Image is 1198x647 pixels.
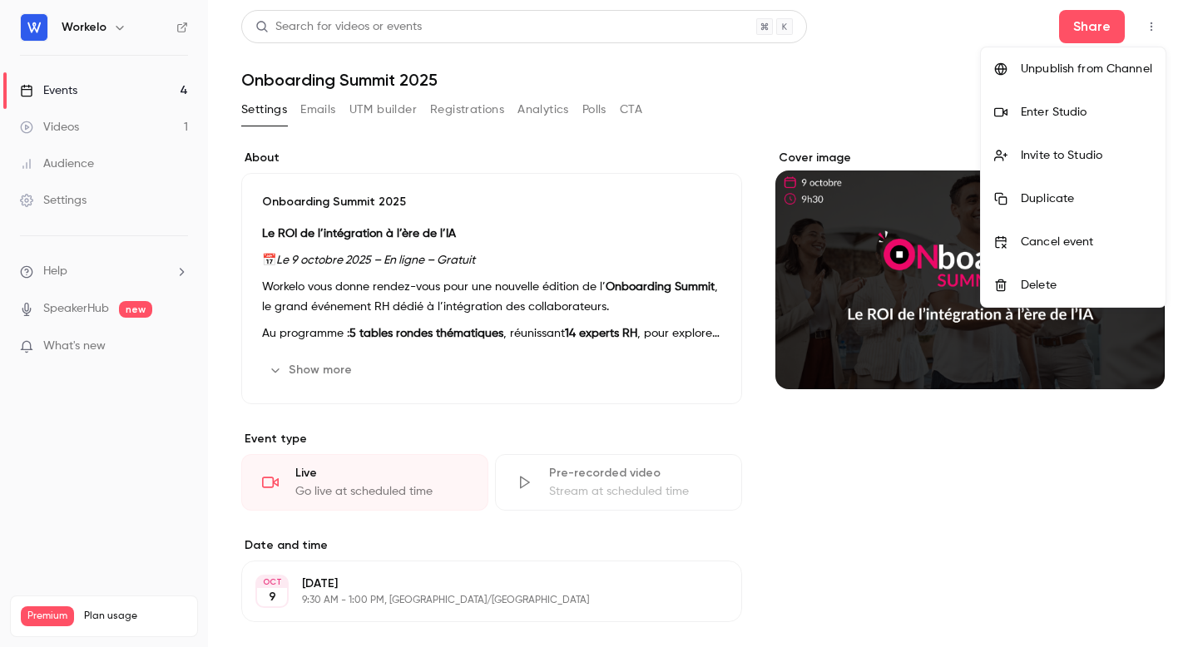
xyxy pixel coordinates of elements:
[1021,61,1152,77] div: Unpublish from Channel
[1021,147,1152,164] div: Invite to Studio
[1021,190,1152,207] div: Duplicate
[1021,277,1152,294] div: Delete
[1021,234,1152,250] div: Cancel event
[1021,104,1152,121] div: Enter Studio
